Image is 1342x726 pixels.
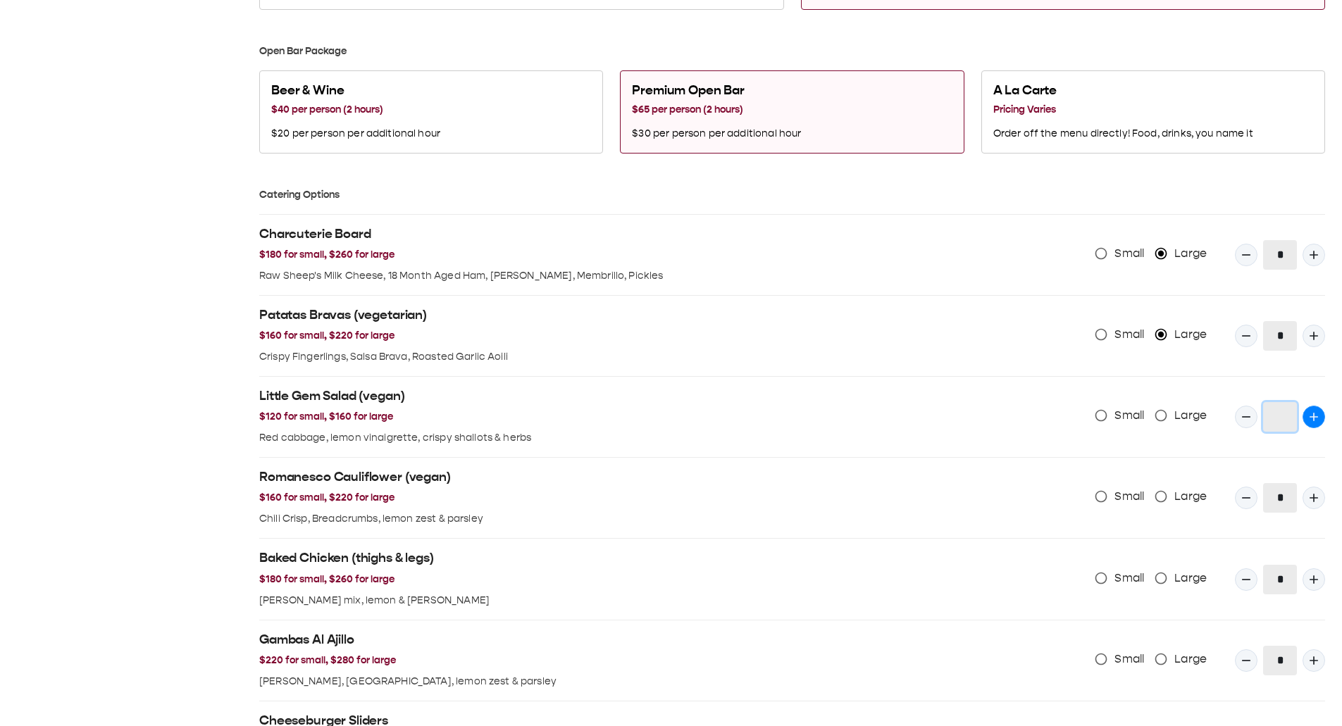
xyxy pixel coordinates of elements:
h2: Little Gem Salad (vegan) [259,388,966,405]
span: Large [1174,488,1207,505]
span: Large [1174,326,1207,343]
h3: $220 for small, $280 for large [259,653,966,668]
p: Red cabbage, lemon vinaigrette, crispy shallots & herbs [259,430,966,446]
h3: $65 per person (2 hours) [632,102,801,118]
div: Select one [259,70,1325,154]
div: Quantity Input [1235,402,1325,432]
div: Quantity Input [1235,240,1325,270]
span: Small [1114,570,1144,587]
p: Crispy Fingerlings, Salsa Brava, Roasted Garlic Aoili [259,349,966,365]
p: $20 per person per additional hour [271,126,440,142]
span: Small [1114,488,1144,505]
div: Quantity Input [1235,565,1325,594]
p: [PERSON_NAME], [GEOGRAPHIC_DATA], lemon zest & parsley [259,674,966,689]
h3: Catering Options [259,187,1325,203]
h3: $180 for small, $260 for large [259,572,966,587]
div: Quantity Input [1235,321,1325,351]
h2: Beer & Wine [271,82,440,99]
button: Beer & Wine [259,70,603,154]
h2: Baked Chicken (thighs & legs) [259,550,966,567]
span: Small [1114,326,1144,343]
div: Quantity Input [1235,483,1325,513]
h3: Open Bar Package [259,44,1325,59]
span: Large [1174,570,1207,587]
span: Large [1174,245,1207,262]
h2: Premium Open Bar [632,82,801,99]
h3: $160 for small, $220 for large [259,490,966,506]
h3: $160 for small, $220 for large [259,328,966,344]
h3: $120 for small, $160 for large [259,409,966,425]
h2: Romanesco Cauliflower (vegan) [259,469,966,486]
h2: Patatas Bravas (vegetarian) [259,307,966,324]
h3: Pricing Varies [993,102,1253,118]
span: Large [1174,651,1207,668]
h3: $40 per person (2 hours) [271,102,440,118]
p: [PERSON_NAME] mix, lemon & [PERSON_NAME] [259,593,966,608]
p: Chili Crisp, Breadcrumbs, lemon zest & parsley [259,511,966,527]
p: $30 per person per additional hour [632,126,801,142]
h3: $180 for small, $260 for large [259,247,966,263]
h2: A La Carte [993,82,1253,99]
span: Small [1114,245,1144,262]
span: Large [1174,407,1207,424]
h2: Gambas Al Ajillo [259,632,966,649]
span: Small [1114,651,1144,668]
div: Quantity Input [1235,646,1325,675]
button: A La Carte [981,70,1325,154]
button: Premium Open Bar [620,70,964,154]
p: Raw Sheep's Milk Cheese, 18 Month Aged Ham, [PERSON_NAME], Membrillo, Pickles [259,268,966,284]
p: Order off the menu directly! Food, drinks, you name it [993,126,1253,142]
span: Small [1114,407,1144,424]
h2: Charcuterie Board [259,226,966,243]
